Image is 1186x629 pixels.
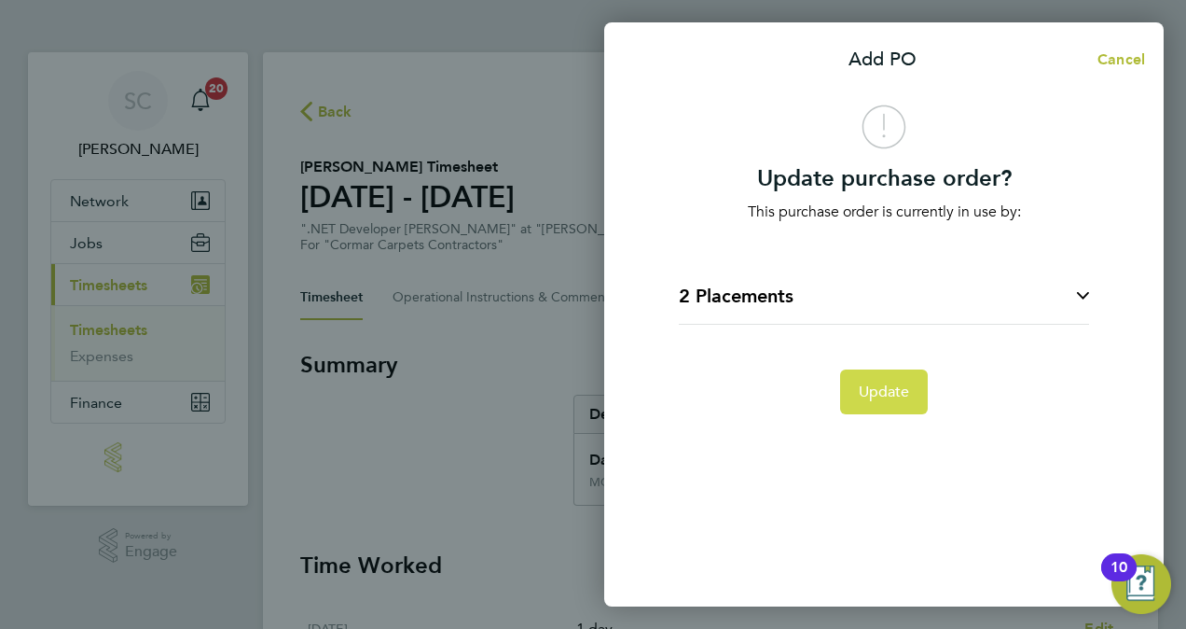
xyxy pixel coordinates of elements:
p: This purchase order is currently in use by: [656,201,1111,223]
p: Add PO [848,47,917,73]
button: 2 Placements [679,283,1089,309]
div: 10 [1110,567,1127,592]
button: Update [840,370,929,414]
span: Cancel [1092,50,1145,68]
h4: 2 Placements [679,283,793,309]
span: Update [859,383,910,401]
h3: Update purchase order? [656,163,1111,193]
button: Cancel [1068,41,1164,78]
button: Open Resource Center, 10 new notifications [1111,554,1171,614]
